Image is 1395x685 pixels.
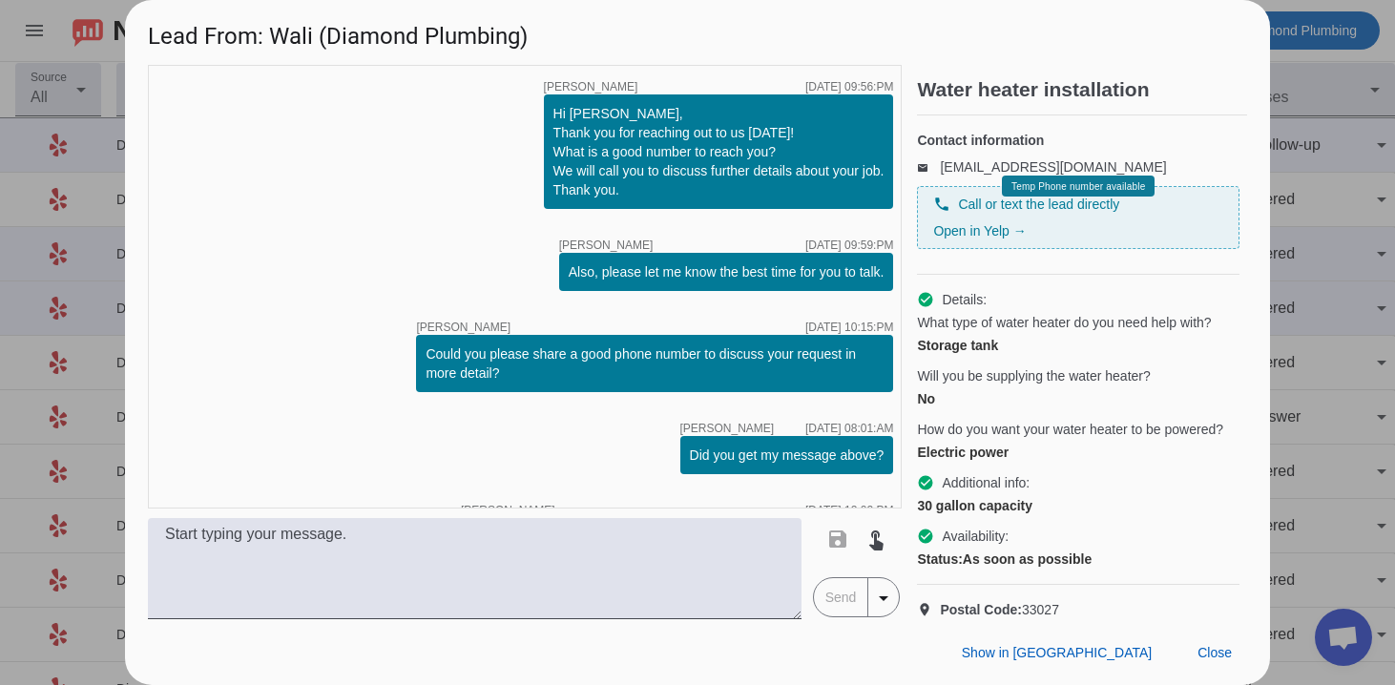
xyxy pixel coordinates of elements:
div: [DATE] 08:01:AM [805,423,893,434]
mat-icon: phone [933,196,950,213]
mat-icon: arrow_drop_down [872,587,895,610]
a: [EMAIL_ADDRESS][DOMAIN_NAME] [940,159,1166,175]
div: Did you get my message above?​ [690,446,885,465]
span: [PERSON_NAME] [544,81,638,93]
a: Open in Yelp → [933,223,1026,239]
div: Hi [PERSON_NAME], Thank you for reaching out to us [DATE]! What is a good number to reach you? We... [553,104,885,199]
div: Could you please share a good phone number to discuss your request in more detail?​ [426,344,884,383]
span: [PERSON_NAME] [680,423,775,434]
span: Will you be supplying the water heater? [917,366,1150,385]
span: Additional info: [942,473,1030,492]
div: [DATE] 09:59:PM [805,239,893,251]
mat-icon: check_circle [917,528,934,545]
div: 30 gallon capacity [917,496,1239,515]
button: Show in [GEOGRAPHIC_DATA] [947,635,1167,670]
span: Details: [942,290,987,309]
div: No [917,389,1239,408]
span: 33027 [940,600,1059,619]
span: Availability: [942,527,1009,546]
div: Also, please let me know the best time for you to talk.​ [569,262,885,281]
mat-icon: location_on [917,602,940,617]
mat-icon: check_circle [917,291,934,308]
div: [DATE] 12:02:PM [805,505,893,516]
mat-icon: email [917,162,940,172]
mat-icon: touch_app [864,528,887,550]
span: Close [1197,645,1232,660]
div: [DATE] 10:15:PM [805,322,893,333]
span: Call or text the lead directly [958,195,1119,214]
span: [PERSON_NAME] [416,322,510,333]
h4: Contact information [917,131,1239,150]
div: [DATE] 09:56:PM [805,81,893,93]
h2: Water heater installation [917,80,1247,99]
span: Temp Phone number available [1011,181,1145,192]
div: As soon as possible [917,550,1239,569]
mat-icon: check_circle [917,474,934,491]
button: Close [1182,635,1247,670]
span: Show in [GEOGRAPHIC_DATA] [962,645,1152,660]
strong: Status: [917,551,962,567]
strong: Postal Code: [940,602,1022,617]
div: Electric power [917,443,1239,462]
span: [PERSON_NAME] [461,505,555,516]
div: Storage tank [917,336,1239,355]
span: What type of water heater do you need help with? [917,313,1211,332]
span: [PERSON_NAME] [559,239,654,251]
span: How do you want your water heater to be powered? [917,420,1223,439]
